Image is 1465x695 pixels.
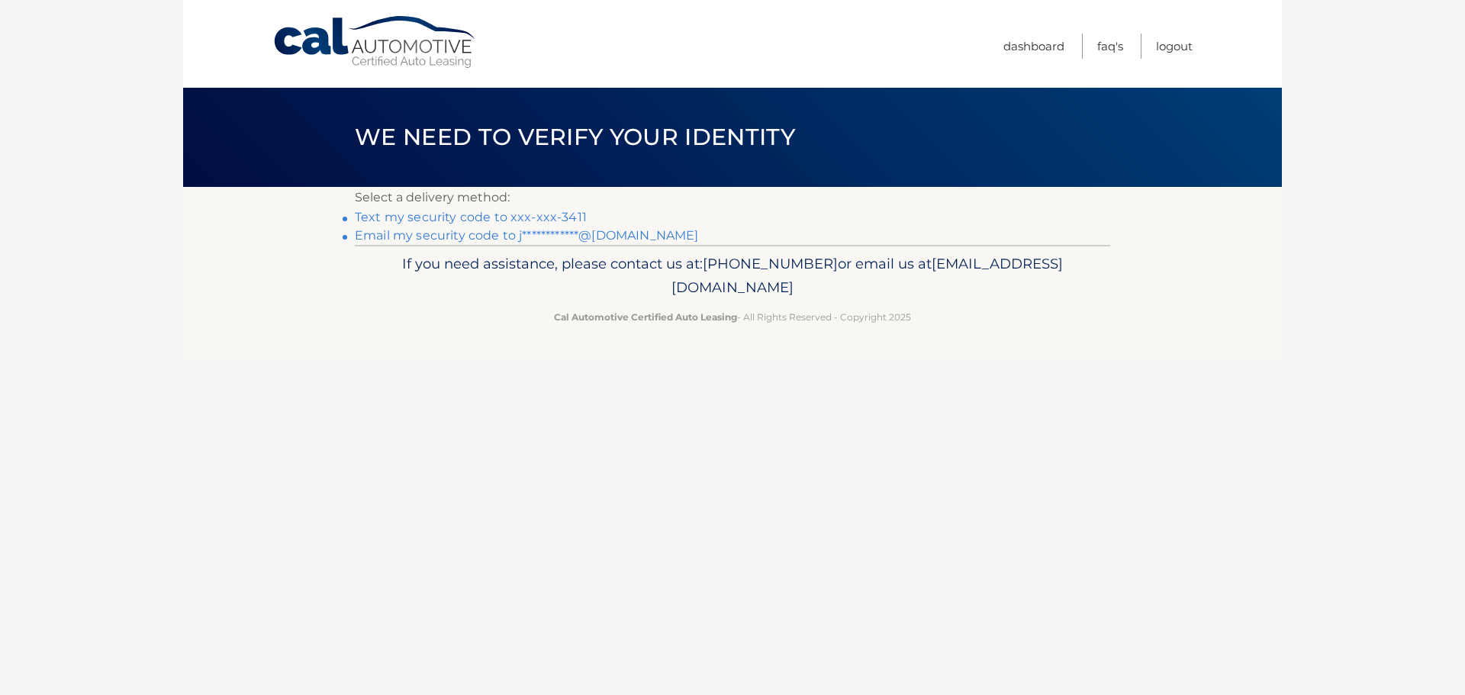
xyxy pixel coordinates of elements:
p: - All Rights Reserved - Copyright 2025 [365,309,1100,325]
span: We need to verify your identity [355,123,795,151]
span: [PHONE_NUMBER] [703,255,838,272]
p: If you need assistance, please contact us at: or email us at [365,252,1100,301]
a: Dashboard [1003,34,1064,59]
strong: Cal Automotive Certified Auto Leasing [554,311,737,323]
a: Text my security code to xxx-xxx-3411 [355,210,587,224]
a: FAQ's [1097,34,1123,59]
a: Cal Automotive [272,15,478,69]
p: Select a delivery method: [355,187,1110,208]
a: Logout [1156,34,1193,59]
